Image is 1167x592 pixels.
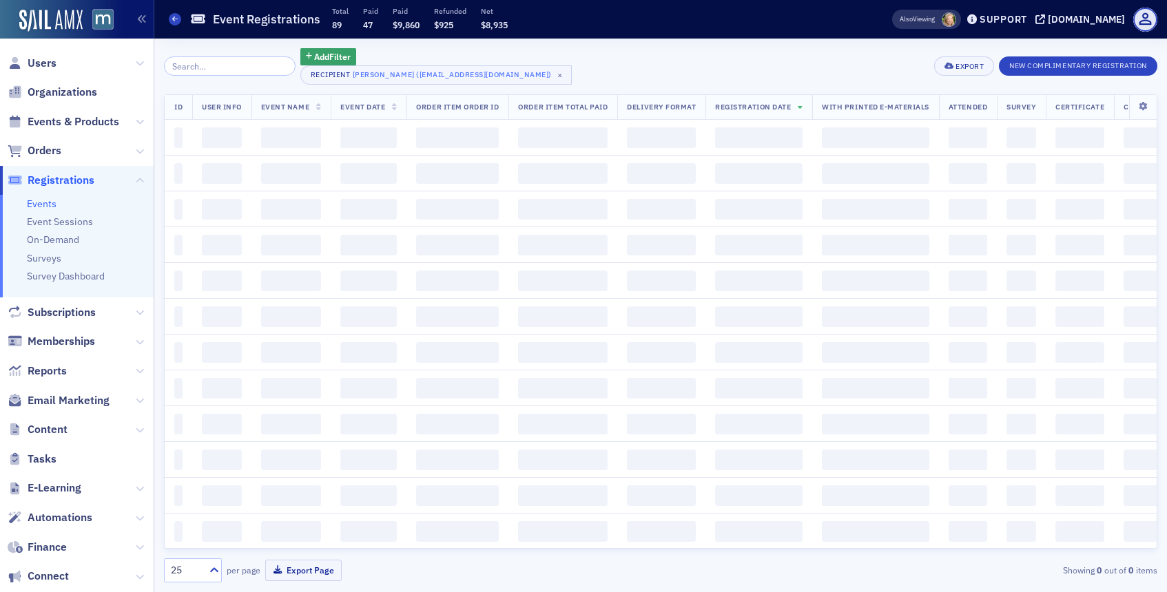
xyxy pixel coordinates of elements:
[8,569,69,584] a: Connect
[822,521,929,542] span: ‌
[518,235,608,255] span: ‌
[393,19,420,30] span: $9,860
[627,163,696,184] span: ‌
[1055,378,1104,399] span: ‌
[340,271,397,291] span: ‌
[202,342,242,363] span: ‌
[261,485,321,506] span: ‌
[1006,342,1036,363] span: ‌
[949,127,987,148] span: ‌
[56,328,186,339] span: Updated [DATE] 10:11 EDT
[8,173,94,188] a: Registrations
[261,414,321,434] span: ‌
[949,450,987,470] span: ‌
[822,485,929,506] span: ‌
[416,163,499,184] span: ‌
[340,199,397,220] span: ‌
[314,50,351,63] span: Add Filter
[300,65,572,85] button: Recipient[PERSON_NAME] ([EMAIL_ADDRESS][DOMAIN_NAME])×
[353,67,552,81] div: [PERSON_NAME] ([EMAIL_ADDRESS][DOMAIN_NAME])
[1124,199,1166,220] span: ‌
[715,163,803,184] span: ‌
[1124,414,1166,434] span: ‌
[202,414,242,434] span: ‌
[261,271,321,291] span: ‌
[1055,163,1104,184] span: ‌
[715,235,803,255] span: ‌
[340,127,397,148] span: ‌
[28,253,230,267] div: Send us a message
[28,569,69,584] span: Connect
[434,19,453,30] span: $925
[956,63,984,70] div: Export
[715,450,803,470] span: ‌
[61,208,141,222] div: [PERSON_NAME]
[174,414,183,434] span: ‌
[28,85,97,100] span: Organizations
[1055,235,1104,255] span: ‌
[28,143,61,158] span: Orders
[340,521,397,542] span: ‌
[836,564,1157,576] div: Showing out of items
[363,6,378,16] p: Paid
[174,342,183,363] span: ‌
[949,199,987,220] span: ‌
[202,235,242,255] span: ‌
[332,6,349,16] p: Total
[28,480,81,496] span: E-Learning
[416,378,499,399] span: ‌
[8,56,56,71] a: Users
[174,102,183,112] span: ID
[934,56,994,76] button: Export
[340,102,385,112] span: Event Date
[900,14,913,23] div: Also
[20,364,256,392] button: Search for help
[8,143,61,158] a: Orders
[416,414,499,434] span: ‌
[261,163,321,184] span: ‌
[174,450,183,470] span: ‌
[822,378,929,399] span: ‌
[1124,127,1166,148] span: ‌
[715,342,803,363] span: ‌
[627,450,696,470] span: ‌
[174,163,183,184] span: ‌
[1006,163,1036,184] span: ‌
[627,127,696,148] span: ‌
[1124,378,1166,399] span: ‌
[8,114,119,129] a: Events & Products
[949,235,987,255] span: ‌
[949,378,987,399] span: ‌
[949,163,987,184] span: ‌
[174,22,201,50] img: Profile image for Luke
[200,22,227,50] img: Profile image for Aidan
[92,9,114,30] img: SailAMX
[518,163,608,184] span: ‌
[202,485,242,506] span: ‌
[174,485,183,506] span: ‌
[19,10,83,32] img: SailAMX
[518,127,608,148] span: ‌
[822,450,929,470] span: ‌
[28,56,56,71] span: Users
[340,450,397,470] span: ‌
[28,422,68,437] span: Content
[28,334,95,349] span: Memberships
[518,378,608,399] span: ‌
[416,342,499,363] span: ‌
[416,450,499,470] span: ‌
[416,485,499,506] span: ‌
[300,48,357,65] button: AddFilter
[1035,14,1130,24] button: [DOMAIN_NAME]
[202,521,242,542] span: ‌
[28,393,110,408] span: Email Marketing
[174,127,183,148] span: ‌
[1124,235,1166,255] span: ‌
[627,485,696,506] span: ‌
[202,127,242,148] span: ‌
[481,19,508,30] span: $8,935
[1006,127,1036,148] span: ‌
[1124,450,1166,470] span: ‌
[28,121,248,145] p: How can we help?
[28,371,112,385] span: Search for help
